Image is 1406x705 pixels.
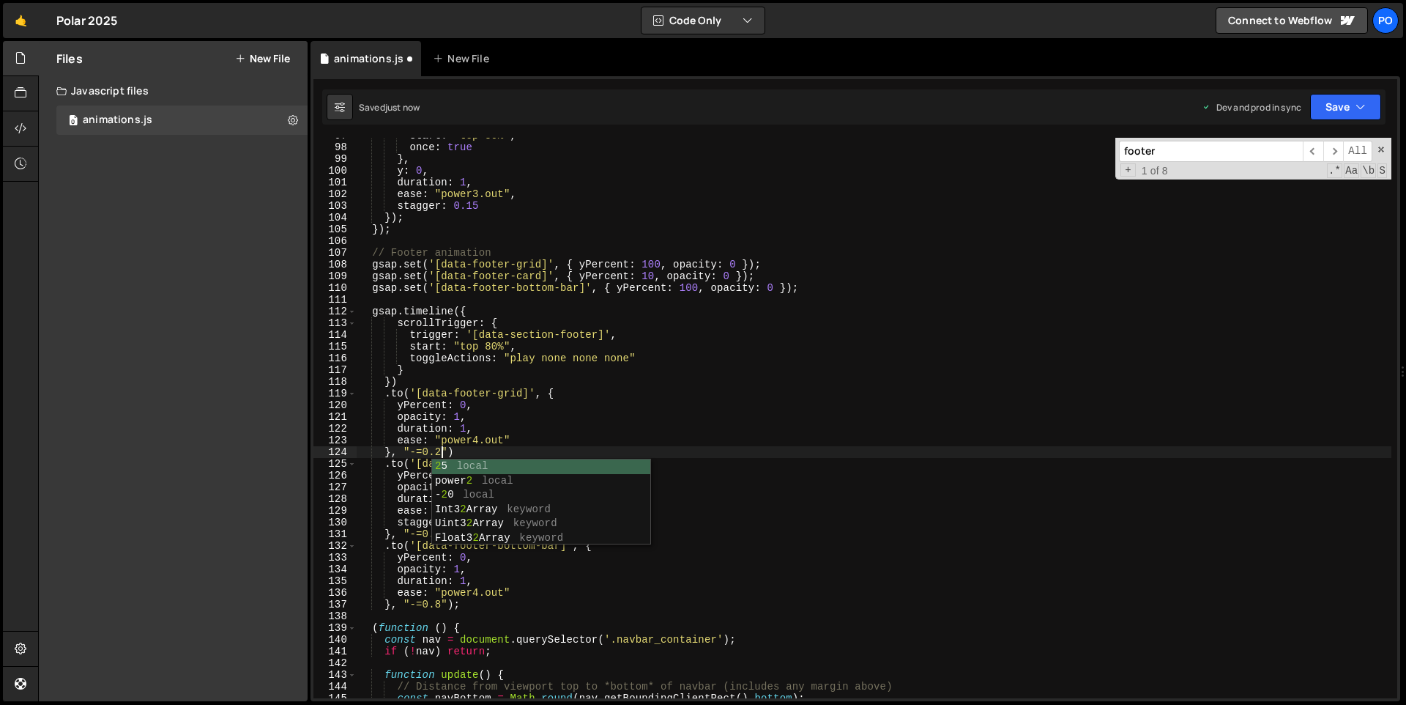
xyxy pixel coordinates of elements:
[313,306,357,317] div: 112
[313,341,357,352] div: 115
[313,270,357,282] div: 109
[1327,163,1342,178] span: RegExp Search
[313,493,357,505] div: 128
[39,76,308,106] div: Javascript files
[313,423,357,435] div: 122
[313,622,357,634] div: 139
[69,116,78,128] span: 0
[313,634,357,646] div: 140
[313,317,357,329] div: 113
[313,552,357,564] div: 133
[313,681,357,693] div: 144
[1361,163,1376,178] span: Whole Word Search
[313,259,357,270] div: 108
[385,101,420,114] div: just now
[56,106,308,135] div: 15966/42670.js
[1216,7,1368,34] a: Connect to Webflow
[334,51,403,66] div: animations.js
[56,51,83,67] h2: Files
[1343,141,1372,162] span: Alt-Enter
[83,114,152,127] div: animations.js
[313,564,357,575] div: 134
[313,517,357,528] div: 130
[313,540,357,552] div: 132
[313,399,357,411] div: 120
[313,446,357,458] div: 124
[313,470,357,481] div: 126
[313,294,357,306] div: 111
[313,669,357,681] div: 143
[1303,141,1323,162] span: ​
[1323,141,1344,162] span: ​
[313,141,357,153] div: 98
[1377,163,1387,178] span: Search In Selection
[313,388,357,399] div: 119
[313,165,357,177] div: 100
[313,458,357,470] div: 125
[313,153,357,165] div: 99
[1202,101,1301,114] div: Dev and prod in sync
[313,575,357,587] div: 135
[313,587,357,599] div: 136
[313,364,357,376] div: 117
[313,188,357,200] div: 102
[1136,165,1174,177] span: 1 of 8
[313,693,357,704] div: 145
[313,235,357,247] div: 106
[313,282,357,294] div: 110
[313,528,357,540] div: 131
[313,200,357,212] div: 103
[313,352,357,364] div: 116
[3,3,39,38] a: 🤙
[1372,7,1399,34] a: Po
[313,481,357,493] div: 127
[313,646,357,657] div: 141
[433,51,494,66] div: New File
[313,610,357,622] div: 138
[313,212,357,224] div: 104
[313,411,357,423] div: 121
[313,599,357,610] div: 137
[235,53,290,64] button: New File
[313,657,357,669] div: 142
[313,177,357,188] div: 101
[1119,141,1303,162] input: Search for
[1344,163,1359,178] span: CaseSensitive Search
[56,12,118,29] div: Polar 2025
[313,376,357,388] div: 118
[641,7,765,34] button: Code Only
[1120,163,1136,177] span: Toggle Replace mode
[359,101,420,114] div: Saved
[313,505,357,517] div: 129
[1310,94,1381,120] button: Save
[313,247,357,259] div: 107
[313,329,357,341] div: 114
[313,435,357,446] div: 123
[313,224,357,235] div: 105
